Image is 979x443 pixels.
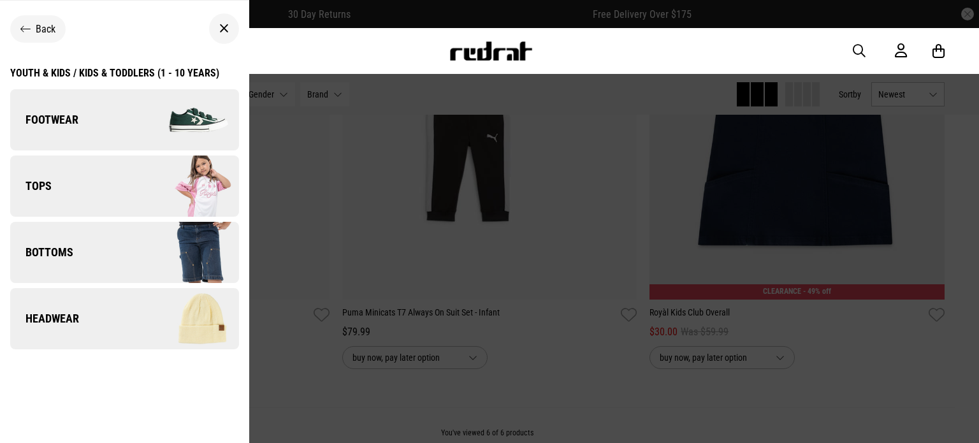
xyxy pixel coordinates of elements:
div: Youth & Kids / Kids & Toddlers (1 - 10 years) [10,67,219,79]
span: Bottoms [10,245,73,260]
span: Tops [10,178,52,194]
img: Redrat logo [449,41,533,61]
img: Tops [124,154,238,218]
img: Headwear [124,287,238,351]
a: Youth & Kids / Kids & Toddlers (1 - 10 years) [10,67,219,89]
a: Footwear Footwear [10,89,239,150]
img: Bottoms [124,221,238,284]
span: Footwear [10,112,78,127]
button: Open LiveChat chat widget [10,5,48,43]
span: Back [36,23,55,35]
span: Headwear [10,311,79,326]
a: Headwear Headwear [10,288,239,349]
a: Bottoms Bottoms [10,222,239,283]
img: Footwear [124,88,238,152]
a: Tops Tops [10,156,239,217]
